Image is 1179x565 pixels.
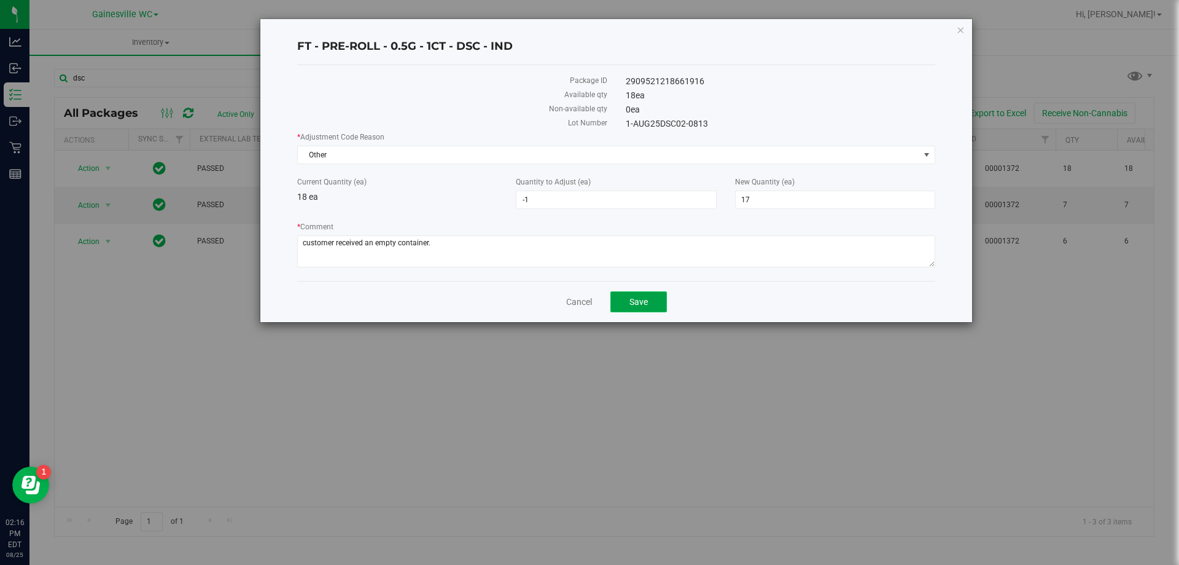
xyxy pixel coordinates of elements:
[626,90,645,100] span: 18
[297,132,935,143] label: Adjustment Code Reason
[736,191,935,208] input: 17
[617,117,945,130] div: 1-AUG25DSC02-0813
[297,89,607,100] label: Available qty
[297,221,935,232] label: Comment
[297,103,607,114] label: Non-available qty
[610,291,667,312] button: Save
[629,297,648,307] span: Save
[516,176,716,188] label: Quantity to Adjust (ea)
[297,75,607,86] label: Package ID
[636,90,645,100] span: ea
[12,467,49,504] iframe: Resource center
[516,191,715,208] input: -1
[626,105,640,114] span: 0
[566,296,592,308] a: Cancel
[297,117,607,128] label: Lot Number
[36,465,51,480] iframe: Resource center unread badge
[919,146,935,164] span: select
[297,39,935,55] h4: FT - PRE-ROLL - 0.5G - 1CT - DSC - IND
[297,176,497,188] label: Current Quantity (ea)
[297,192,318,202] span: 18 ea
[631,105,640,114] span: ea
[298,146,919,164] span: Other
[735,176,935,188] label: New Quantity (ea)
[617,75,945,88] div: 2909521218661916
